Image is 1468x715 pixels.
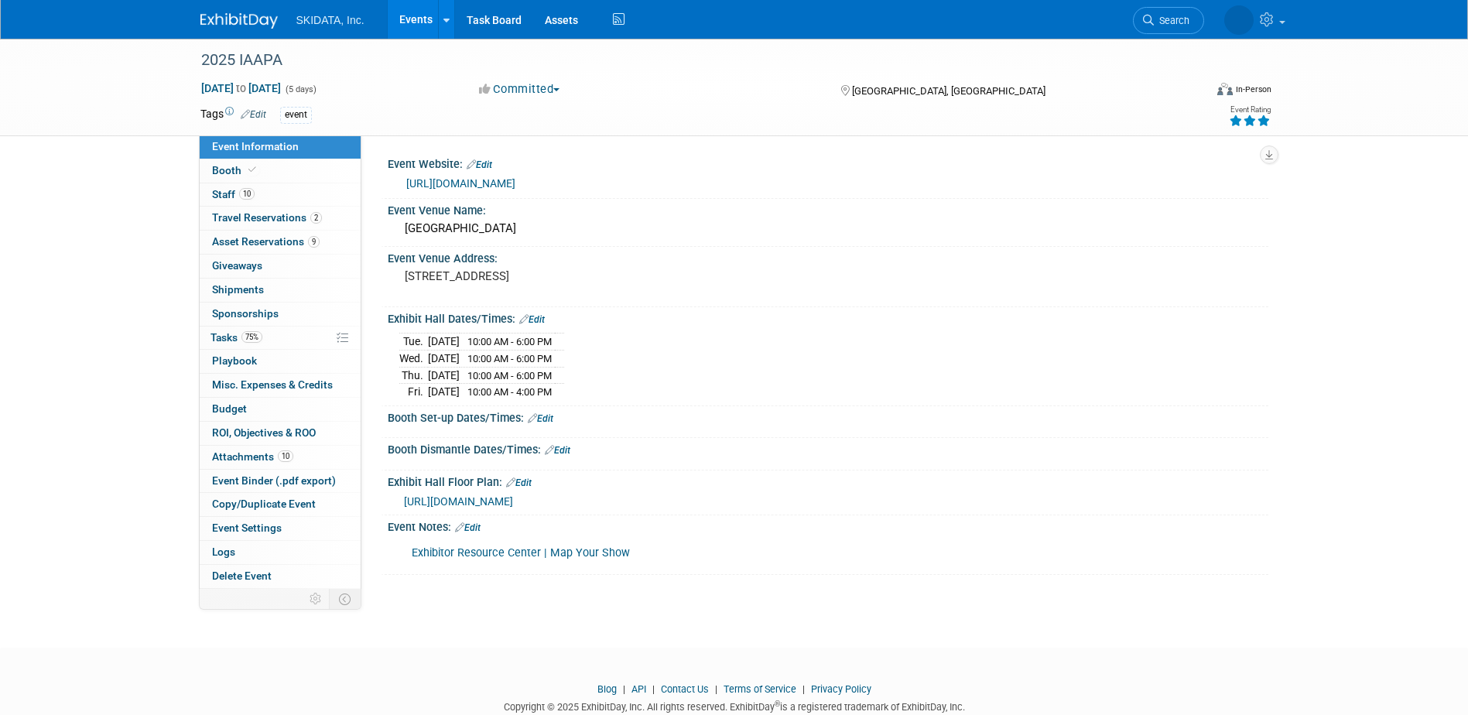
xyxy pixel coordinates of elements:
span: 10:00 AM - 6:00 PM [467,370,552,381]
a: Edit [506,477,532,488]
a: Shipments [200,279,361,302]
td: Thu. [399,367,428,384]
a: Delete Event [200,565,361,588]
button: Committed [474,81,566,97]
span: 2 [310,212,322,224]
a: Event Settings [200,517,361,540]
span: ROI, Objectives & ROO [212,426,316,439]
a: Sponsorships [200,303,361,326]
span: Misc. Expenses & Credits [212,378,333,391]
a: Logs [200,541,361,564]
td: Tue. [399,334,428,351]
div: 2025 IAAPA [196,46,1181,74]
img: Format-Inperson.png [1217,83,1233,95]
span: Giveaways [212,259,262,272]
span: Copy/Duplicate Event [212,498,316,510]
td: Wed. [399,351,428,368]
span: Sponsorships [212,307,279,320]
td: Tags [200,106,266,124]
span: | [648,683,659,695]
span: 10 [239,188,255,200]
a: Edit [545,445,570,456]
span: | [799,683,809,695]
span: [GEOGRAPHIC_DATA], [GEOGRAPHIC_DATA] [852,85,1045,97]
a: Edit [455,522,481,533]
span: Travel Reservations [212,211,322,224]
span: | [619,683,629,695]
span: 10 [278,450,293,462]
a: Asset Reservations9 [200,231,361,254]
div: Event Website: [388,152,1268,173]
a: ROI, Objectives & ROO [200,422,361,445]
span: Event Information [212,140,299,152]
div: Event Format [1113,80,1272,104]
span: Staff [212,188,255,200]
td: [DATE] [428,334,460,351]
td: [DATE] [428,384,460,400]
a: Event Information [200,135,361,159]
div: event [280,107,312,123]
a: Budget [200,398,361,421]
div: Event Venue Address: [388,247,1268,266]
a: Booth [200,159,361,183]
div: [GEOGRAPHIC_DATA] [399,217,1257,241]
span: Logs [212,546,235,558]
a: Event Binder (.pdf export) [200,470,361,493]
a: API [631,683,646,695]
span: | [711,683,721,695]
a: Giveaways [200,255,361,278]
a: Staff10 [200,183,361,207]
div: Event Notes: [388,515,1268,535]
div: In-Person [1235,84,1271,95]
td: Personalize Event Tab Strip [303,589,330,609]
a: Travel Reservations2 [200,207,361,230]
span: Booth [212,164,259,176]
span: to [234,82,248,94]
span: Attachments [212,450,293,463]
a: Attachments10 [200,446,361,469]
span: Tasks [210,331,262,344]
i: Booth reservation complete [248,166,256,174]
a: Copy/Duplicate Event [200,493,361,516]
td: [DATE] [428,351,460,368]
td: Toggle Event Tabs [329,589,361,609]
span: 75% [241,331,262,343]
span: SKIDATA, Inc. [296,14,364,26]
span: Event Binder (.pdf export) [212,474,336,487]
pre: [STREET_ADDRESS] [405,269,737,283]
span: Asset Reservations [212,235,320,248]
span: Shipments [212,283,264,296]
span: 10:00 AM - 6:00 PM [467,336,552,347]
img: Mary Beth McNair [1224,5,1254,35]
a: [URL][DOMAIN_NAME] [404,495,513,508]
a: Edit [467,159,492,170]
span: Delete Event [212,570,272,582]
span: 10:00 AM - 6:00 PM [467,353,552,364]
a: Blog [597,683,617,695]
a: Edit [241,109,266,120]
span: 9 [308,236,320,248]
a: Edit [519,314,545,325]
span: Search [1154,15,1189,26]
sup: ® [775,700,780,708]
a: Tasks75% [200,327,361,350]
a: Exhibitor Resource Center | Map Your Show [412,546,630,559]
span: 10:00 AM - 4:00 PM [467,386,552,398]
a: Terms of Service [724,683,796,695]
a: Contact Us [661,683,709,695]
span: Event Settings [212,522,282,534]
div: Exhibit Hall Floor Plan: [388,470,1268,491]
span: [DATE] [DATE] [200,81,282,95]
a: [URL][DOMAIN_NAME] [406,177,515,190]
div: Event Venue Name: [388,199,1268,218]
img: ExhibitDay [200,13,278,29]
span: Budget [212,402,247,415]
a: Misc. Expenses & Credits [200,374,361,397]
div: Event Rating [1229,106,1271,114]
div: Exhibit Hall Dates/Times: [388,307,1268,327]
td: [DATE] [428,367,460,384]
a: Playbook [200,350,361,373]
a: Search [1133,7,1204,34]
div: Booth Set-up Dates/Times: [388,406,1268,426]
